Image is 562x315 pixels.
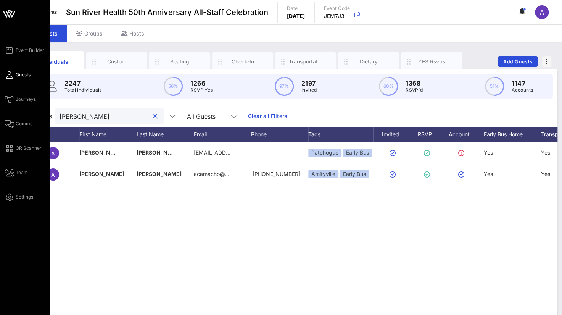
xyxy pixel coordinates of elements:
span: Guests [16,71,31,78]
span: Yes [484,149,493,156]
p: 1266 [190,79,213,88]
span: +16315651162 [253,171,300,177]
div: Check-In [226,58,260,65]
a: Journeys [5,95,36,104]
p: [DATE] [287,12,305,20]
a: Comms [5,119,32,128]
span: Event Builder [16,47,44,54]
a: Team [5,168,28,177]
div: Seating [163,58,197,65]
p: JEM7J3 [324,12,350,20]
span: Yes [541,171,550,177]
span: A [51,150,55,157]
a: Event Builder [5,46,44,55]
div: Dietary [352,58,386,65]
p: 2247 [64,79,102,88]
div: All Guests [182,108,243,124]
div: Amityville [308,170,338,178]
a: QR Scanner [5,144,42,153]
p: RSVP Yes [190,86,213,94]
div: First Name [79,127,137,142]
p: 1147 [512,79,533,88]
span: A [51,171,55,178]
div: Early Bus [343,149,372,157]
span: Yes [484,171,493,177]
a: Settings [5,192,33,202]
span: [PERSON_NAME] [137,149,182,156]
div: Groups [67,25,112,42]
div: Early Bus [340,170,369,178]
div: Invited [373,127,415,142]
a: Guests [5,70,31,79]
p: Invited [301,86,317,94]
span: [PERSON_NAME] [79,171,124,177]
div: YES Rsvps [415,58,449,65]
div: Hosts [112,25,153,42]
div: Early Bus Home [484,127,541,142]
p: RSVP`d [406,86,423,94]
div: Tags [308,127,373,142]
div: Email [194,127,251,142]
div: Patchogue [308,149,341,157]
div: A [535,5,549,19]
button: clear icon [153,113,158,120]
div: All Guests [187,113,216,120]
p: Total Individuals [64,86,102,94]
span: QR Scanner [16,145,42,152]
p: Event Code [324,5,350,12]
p: 2197 [301,79,317,88]
span: Journeys [16,96,36,103]
span: Sun River Health 50th Anniversary All-Staff Celebration [66,6,268,18]
span: Add Guests [503,59,533,65]
div: RSVP [415,127,442,142]
span: [PERSON_NAME] [137,171,182,177]
p: Accounts [512,86,533,94]
span: [PERSON_NAME] [79,149,124,156]
span: Comms [16,120,32,127]
div: Phone [251,127,308,142]
div: Custom [100,58,134,65]
div: Individuals [37,58,71,66]
p: acamacho@… [194,163,229,185]
span: Settings [16,194,33,200]
p: 1368 [406,79,423,88]
span: Yes [541,149,550,156]
span: A [540,8,544,16]
span: Team [16,169,28,176]
button: Add Guests [498,56,538,67]
p: Date [287,5,305,12]
div: Account [442,127,484,142]
div: Transportation [289,58,323,65]
a: Clear all Filters [248,112,287,120]
span: [EMAIL_ADDRESS][DOMAIN_NAME] [194,149,286,156]
div: Last Name [137,127,194,142]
